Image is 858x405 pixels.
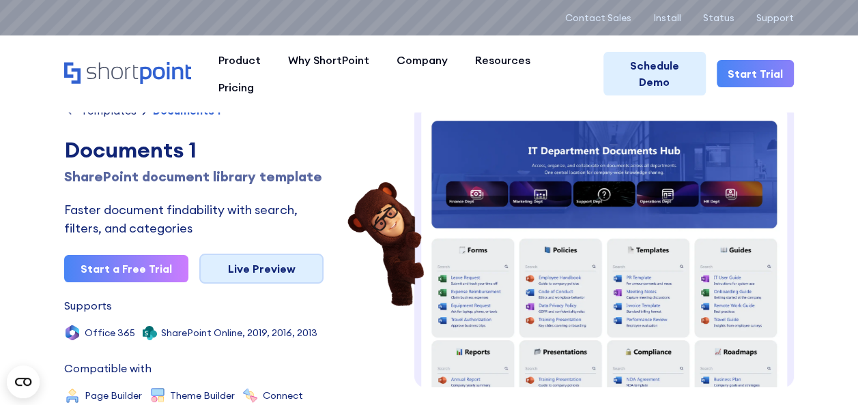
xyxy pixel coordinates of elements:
a: Support [756,12,794,23]
div: Connect [263,391,303,400]
div: Office 365 [85,328,135,337]
div: Resources [475,52,530,68]
a: Start Trial [717,60,794,87]
a: Home [64,62,191,85]
button: Open CMP widget [7,365,40,398]
div: SharePoint Online, 2019, 2016, 2013 [161,328,317,337]
a: Resources [461,46,544,74]
iframe: Chat Widget [612,247,858,405]
a: Product [205,46,274,74]
a: Pricing [205,74,268,101]
a: Start a Free Trial [64,255,188,282]
h1: SharePoint document library template [64,166,324,187]
a: Company [383,46,461,74]
div: Company [397,52,448,68]
a: Live Preview [199,254,324,284]
div: Why ShortPoint [288,52,369,68]
div: Product [218,52,261,68]
a: Schedule Demo [603,52,706,95]
div: Faster document findability with search, filters, and categories [64,200,324,237]
a: Status [703,12,734,23]
a: Contact Sales [565,12,631,23]
div: Pricing [218,79,254,95]
div: Compatible with [64,363,152,374]
a: Install [653,12,681,23]
div: Documents 1 [153,105,220,116]
div: Supports [64,300,112,311]
div: Templates [81,105,137,116]
div: Documents 1 [64,134,324,166]
div: Page Builder [85,391,142,400]
a: Why ShortPoint [274,46,383,74]
div: Theme Builder [170,391,235,400]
